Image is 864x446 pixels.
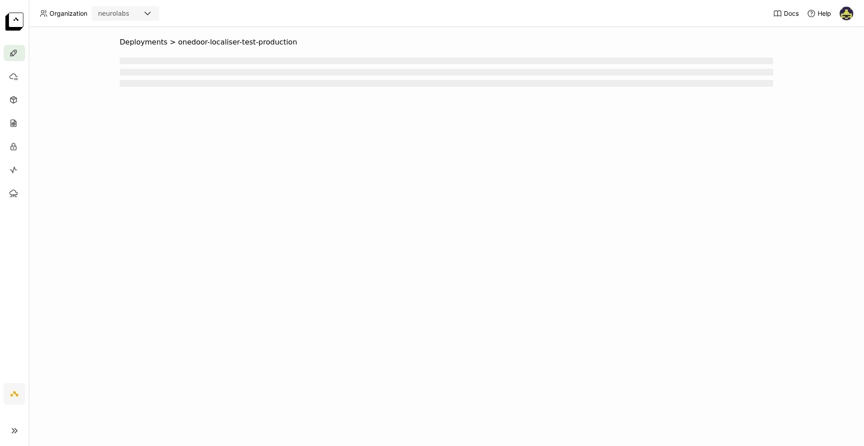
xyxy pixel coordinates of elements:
[5,13,23,31] img: logo
[167,38,178,47] span: >
[840,7,853,20] img: Farouk Ghallabi
[807,9,831,18] div: Help
[49,9,87,18] span: Organization
[773,9,799,18] a: Docs
[784,9,799,18] span: Docs
[120,38,167,47] span: Deployments
[818,9,831,18] span: Help
[98,9,129,18] div: neurolabs
[120,38,773,47] nav: Breadcrumbs navigation
[178,38,297,47] span: onedoor-localiser-test-production
[130,9,131,18] input: Selected neurolabs.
